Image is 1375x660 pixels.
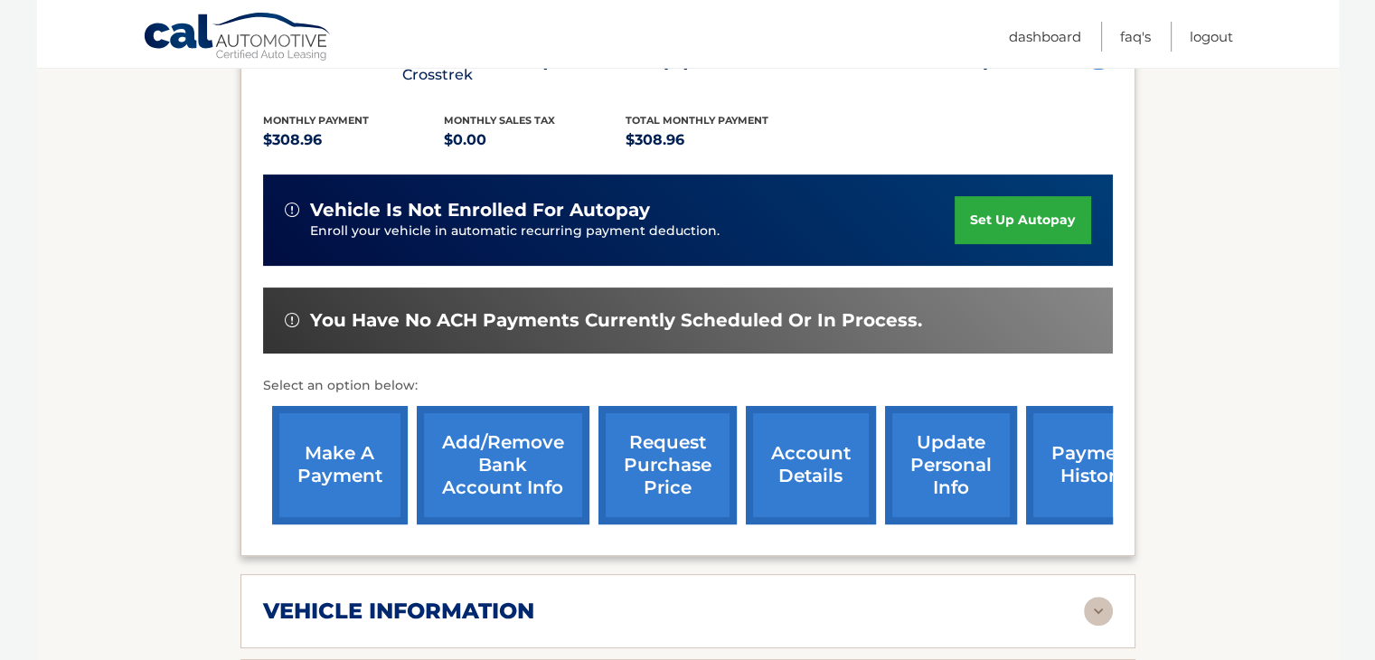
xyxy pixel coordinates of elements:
img: alert-white.svg [285,203,299,217]
a: Dashboard [1009,22,1081,52]
a: make a payment [272,406,408,524]
span: Monthly Payment [263,114,369,127]
span: Total Monthly Payment [626,114,768,127]
a: account details [746,406,876,524]
a: FAQ's [1120,22,1151,52]
h2: vehicle information [263,598,534,625]
a: Logout [1190,22,1233,52]
a: set up autopay [955,196,1090,244]
p: $308.96 [263,127,445,153]
span: Monthly sales Tax [444,114,555,127]
a: payment history [1026,406,1162,524]
p: Select an option below: [263,375,1113,397]
a: request purchase price [598,406,737,524]
span: You have no ACH payments currently scheduled or in process. [310,309,922,332]
a: Cal Automotive [143,12,333,64]
p: $0.00 [444,127,626,153]
a: Add/Remove bank account info [417,406,589,524]
span: vehicle is not enrolled for autopay [310,199,650,222]
img: alert-white.svg [285,313,299,327]
p: Enroll your vehicle in automatic recurring payment deduction. [310,222,956,241]
img: accordion-rest.svg [1084,597,1113,626]
a: update personal info [885,406,1017,524]
p: $308.96 [626,127,807,153]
